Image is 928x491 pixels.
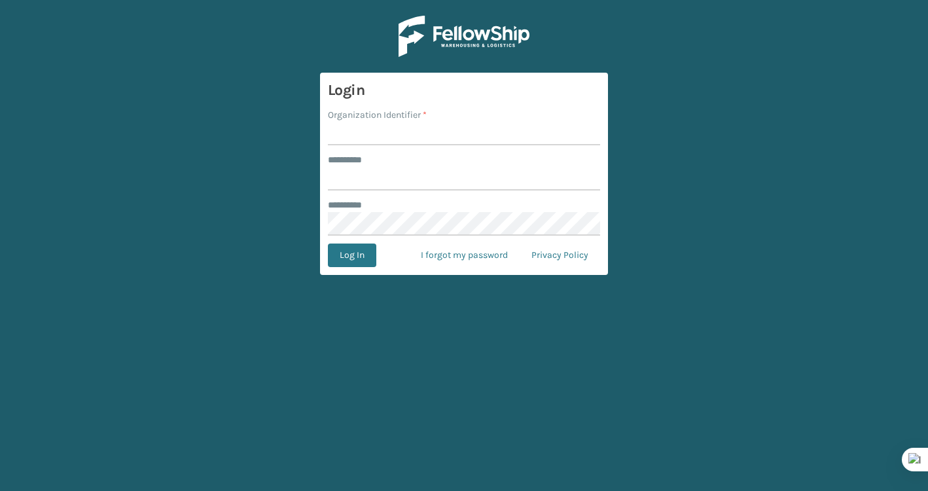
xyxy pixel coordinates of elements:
label: Organization Identifier [328,108,427,122]
h3: Login [328,81,600,100]
a: I forgot my password [409,244,520,267]
img: Logo [399,16,529,57]
button: Log In [328,244,376,267]
a: Privacy Policy [520,244,600,267]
